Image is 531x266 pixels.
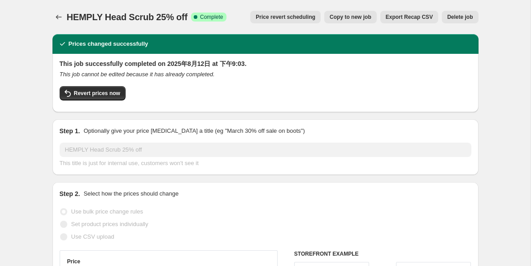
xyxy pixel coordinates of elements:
span: This title is just for internal use, customers won't see it [60,160,199,166]
span: Revert prices now [74,90,120,97]
span: Complete [200,13,223,21]
p: Optionally give your price [MEDICAL_DATA] a title (eg "March 30% off sale on boots") [83,126,305,135]
span: Copy to new job [330,13,371,21]
span: Use CSV upload [71,233,114,240]
h2: Step 1. [60,126,80,135]
p: Select how the prices should change [83,189,178,198]
button: Price change jobs [52,11,65,23]
span: Use bulk price change rules [71,208,143,215]
button: Revert prices now [60,86,126,100]
h2: Prices changed successfully [69,39,148,48]
i: This job cannot be edited because it has already completed. [60,71,215,78]
button: Copy to new job [324,11,377,23]
h3: Price [67,258,80,265]
span: Price revert scheduling [256,13,315,21]
h2: This job successfully completed on 2025年8月12日 at 下午9:03. [60,59,471,68]
button: Export Recap CSV [380,11,438,23]
h6: STOREFRONT EXAMPLE [294,250,471,257]
span: Delete job [447,13,473,21]
span: HEMPLY Head Scrub 25% off [67,12,188,22]
h2: Step 2. [60,189,80,198]
input: 30% off holiday sale [60,143,471,157]
button: Price revert scheduling [250,11,321,23]
span: Export Recap CSV [386,13,433,21]
button: Delete job [442,11,478,23]
span: Set product prices individually [71,221,148,227]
